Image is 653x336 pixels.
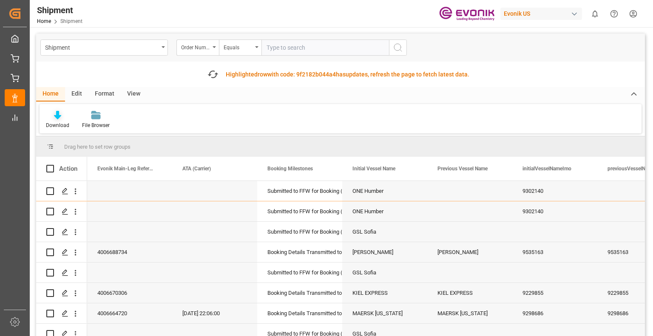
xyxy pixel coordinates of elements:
div: Booking Details Transmitted to SAP [267,243,332,262]
div: [DATE] 22:06:00 [172,303,257,323]
div: Shipment [45,42,159,52]
div: GSL Sofia [342,222,427,242]
button: show 0 new notifications [585,4,605,23]
span: initialVesselNameImo [522,166,571,172]
div: Highlighted with code: updates, refresh the page to fetch latest data. [226,70,469,79]
div: MAERSK [US_STATE] [342,303,427,323]
div: Press SPACE to select this row. [36,181,87,201]
span: has [336,71,346,78]
button: open menu [219,40,261,56]
div: Order Number [181,42,210,51]
span: ATA (Carrier) [182,166,211,172]
div: Home [36,87,65,102]
div: Press SPACE to select this row. [36,303,87,324]
div: Booking Details Transmitted to SAP [267,304,332,323]
span: Previous Vessel Name [437,166,488,172]
div: Shipment [37,4,82,17]
button: Evonik US [500,6,585,22]
div: Submitted to FFW for Booking (Pending) [267,263,332,282]
span: Evonik Main-Leg Reference [97,166,154,172]
div: Evonik US [500,8,582,20]
span: 9f2182b044a4 [296,71,336,78]
div: ONE Humber [342,181,427,201]
span: row [258,71,267,78]
div: Submitted to FFW for Booking (Pending) [267,222,332,242]
button: Help Center [605,4,624,23]
div: 9535163 [512,242,597,262]
div: Press SPACE to select this row. [36,242,87,263]
div: File Browser [82,121,110,129]
div: Submitted to FFW for Booking (Pending) [267,181,332,201]
a: Home [37,18,51,24]
div: [PERSON_NAME] [342,242,427,262]
div: Booking Details Transmitted to SAP [267,283,332,303]
div: Equals [224,42,253,51]
div: GSL Sofia [342,263,427,282]
div: 9302140 [512,201,597,221]
div: Press SPACE to select this row. [36,222,87,242]
div: Press SPACE to select this row. [36,283,87,303]
div: 9302140 [512,181,597,201]
div: MAERSK [US_STATE] [427,303,512,323]
img: Evonik-brand-mark-Deep-Purple-RGB.jpeg_1700498283.jpeg [439,6,494,21]
span: Drag here to set row groups [64,144,131,150]
div: 9298686 [512,303,597,323]
div: Edit [65,87,88,102]
div: 4006688734 [87,242,172,262]
div: KIEL EXPRESS [427,283,512,303]
div: View [121,87,147,102]
div: 9229855 [512,283,597,303]
button: open menu [40,40,168,56]
div: [PERSON_NAME] [427,242,512,262]
div: 4006664720 [87,303,172,323]
div: ONE Humber [342,201,427,221]
div: Download [46,121,69,129]
div: Format [88,87,121,102]
div: Submitted to FFW for Booking (Pending) [267,202,332,221]
div: Press SPACE to select this row. [36,263,87,283]
button: open menu [176,40,219,56]
div: Press SPACE to select this row. [36,201,87,222]
button: search button [389,40,407,56]
span: Initial Vessel Name [352,166,395,172]
div: Action [59,165,77,172]
div: KIEL EXPRESS [342,283,427,303]
span: Booking Milestones [267,166,313,172]
input: Type to search [261,40,389,56]
div: 4006670306 [87,283,172,303]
